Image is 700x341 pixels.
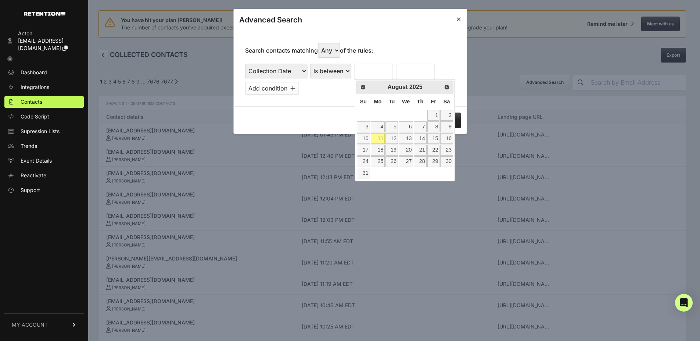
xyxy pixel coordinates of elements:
a: 14 [414,133,426,144]
span: Contacts [21,98,42,106]
a: 15 [427,133,440,144]
a: 24 [357,156,370,167]
a: Next [442,82,452,92]
div: Acton [18,30,81,37]
a: Code Script [4,111,84,122]
span: Tuesday [389,99,395,104]
a: Support [4,184,84,196]
span: August [387,84,408,90]
a: 9 [440,121,453,132]
a: Trends [4,140,84,152]
div: Open Intercom Messenger [675,294,693,312]
span: MY ACCOUNT [12,321,48,328]
span: Next [444,84,450,90]
span: [EMAIL_ADDRESS][DOMAIN_NAME] [18,38,64,51]
span: Trends [21,142,37,150]
span: Prev [360,84,366,90]
span: Integrations [21,84,49,91]
a: Supression Lists [4,125,84,137]
a: Prev [358,82,368,92]
span: Thursday [417,99,424,104]
span: Monday [374,99,382,104]
a: MY ACCOUNT [4,313,84,336]
h3: Advanced Search [239,15,302,25]
a: 7 [414,121,426,132]
a: 26 [385,156,398,167]
button: Add condition [245,82,299,95]
span: Support [21,187,40,194]
a: Reactivate [4,170,84,181]
a: 5 [385,121,398,132]
a: Acton [EMAIL_ADDRESS][DOMAIN_NAME] [4,28,84,54]
a: Contacts [4,96,84,108]
a: 22 [427,145,440,155]
a: 23 [440,145,453,155]
a: Dashboard [4,67,84,78]
a: 16 [440,133,453,144]
a: 6 [399,121,413,132]
p: Search contacts matching of the rules: [245,43,373,58]
a: Integrations [4,81,84,93]
a: 25 [371,156,385,167]
a: 8 [427,121,440,132]
span: Reactivate [21,172,46,179]
a: 11 [371,133,385,144]
a: 3 [357,121,370,132]
a: 29 [427,156,440,167]
a: 18 [371,145,385,155]
a: 4 [371,121,385,132]
a: 27 [399,156,413,167]
a: 28 [414,156,426,167]
a: 1 [427,110,440,121]
a: 13 [399,133,413,144]
a: 2 [440,110,453,121]
span: Dashboard [21,69,47,76]
a: Event Details [4,155,84,167]
a: 31 [357,168,370,178]
span: Supression Lists [21,128,60,135]
span: Sunday [360,99,367,104]
span: Event Details [21,157,52,164]
a: 12 [385,133,398,144]
span: 2025 [409,84,423,90]
a: 30 [440,156,453,167]
a: 10 [357,133,370,144]
a: 21 [414,145,426,155]
span: Wednesday [402,99,410,104]
span: Saturday [444,99,450,104]
a: 17 [357,145,370,155]
a: 19 [385,145,398,155]
img: Retention.com [24,12,65,16]
a: 20 [399,145,413,155]
span: Friday [431,99,436,104]
span: Code Script [21,113,49,120]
